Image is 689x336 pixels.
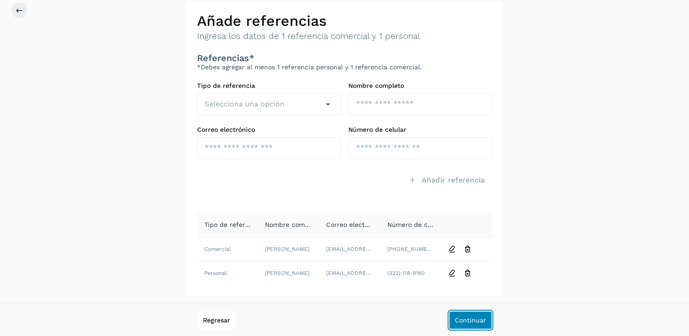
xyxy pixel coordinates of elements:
span: Nombre completo [265,221,321,228]
span: Continuar [455,317,486,323]
span: Correo electrónico [326,221,384,228]
td: [EMAIL_ADDRESS][DOMAIN_NAME] [319,261,380,285]
span: Añadir referencia [421,175,485,185]
h2: Añade referencias [197,12,492,29]
td: [PERSON_NAME] [258,238,319,261]
td: [PERSON_NAME] [258,261,319,285]
label: Número de celular [348,126,492,134]
span: Tipo de referencia [204,221,262,228]
button: Regresar [198,311,236,329]
h3: Referencias* [197,53,492,63]
button: Continuar [449,311,492,329]
span: Regresar [203,317,230,323]
td: (222) 118-9160 [380,261,441,285]
span: Personal [204,270,227,276]
td: [EMAIL_ADDRESS][DOMAIN_NAME] [319,238,380,261]
span: Número de celular [387,221,445,228]
td: [PHONE_NUMBER] [380,238,441,261]
label: Nombre completo [348,82,492,90]
label: Correo electrónico [197,126,341,134]
button: Añadir referencia [401,170,492,191]
span: Comercial [204,246,231,252]
p: Ingresa los datos de 1 referencia comercial y 1 personal [197,31,492,42]
label: Tipo de referencia [197,82,341,90]
span: Selecciona una opción [205,99,284,110]
p: *Debes agregar al menos 1 referencia personal y 1 referencia comercial. [197,63,492,71]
